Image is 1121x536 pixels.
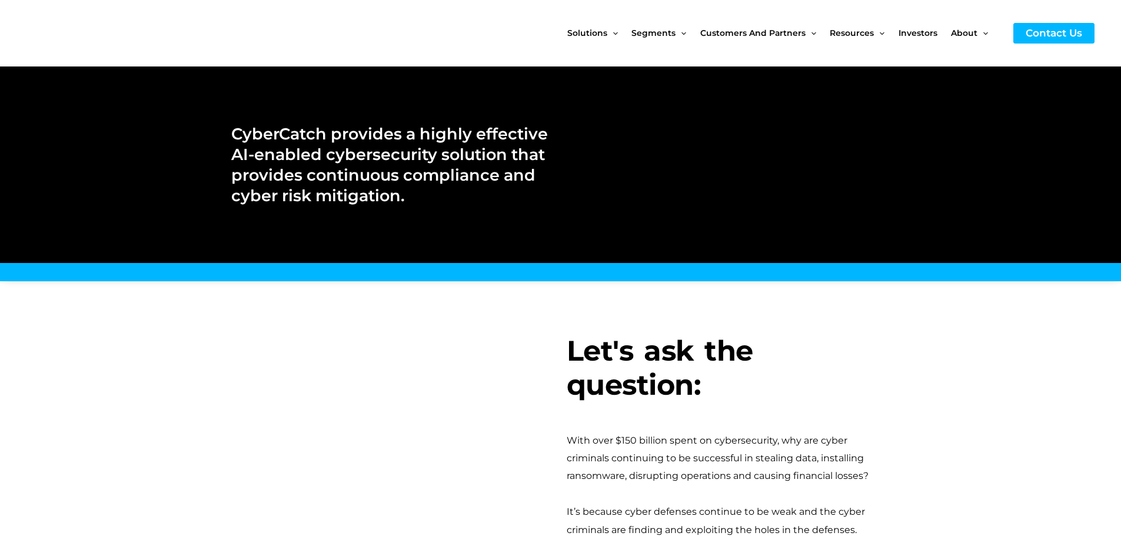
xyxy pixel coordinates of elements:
[830,8,874,58] span: Resources
[700,8,806,58] span: Customers and Partners
[1013,23,1095,44] a: Contact Us
[21,9,162,58] img: CyberCatch
[899,8,937,58] span: Investors
[951,8,977,58] span: About
[874,8,884,58] span: Menu Toggle
[806,8,816,58] span: Menu Toggle
[231,124,548,206] h2: CyberCatch provides a highly effective AI-enabled cybersecurity solution that provides continuous...
[567,8,1002,58] nav: Site Navigation: New Main Menu
[899,8,951,58] a: Investors
[631,8,676,58] span: Segments
[567,8,607,58] span: Solutions
[607,8,618,58] span: Menu Toggle
[676,8,686,58] span: Menu Toggle
[977,8,988,58] span: Menu Toggle
[567,334,890,402] h3: Let's ask the question:
[567,432,890,485] div: With over $150 billion spent on cybersecurity, why are cyber criminals continuing to be successfu...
